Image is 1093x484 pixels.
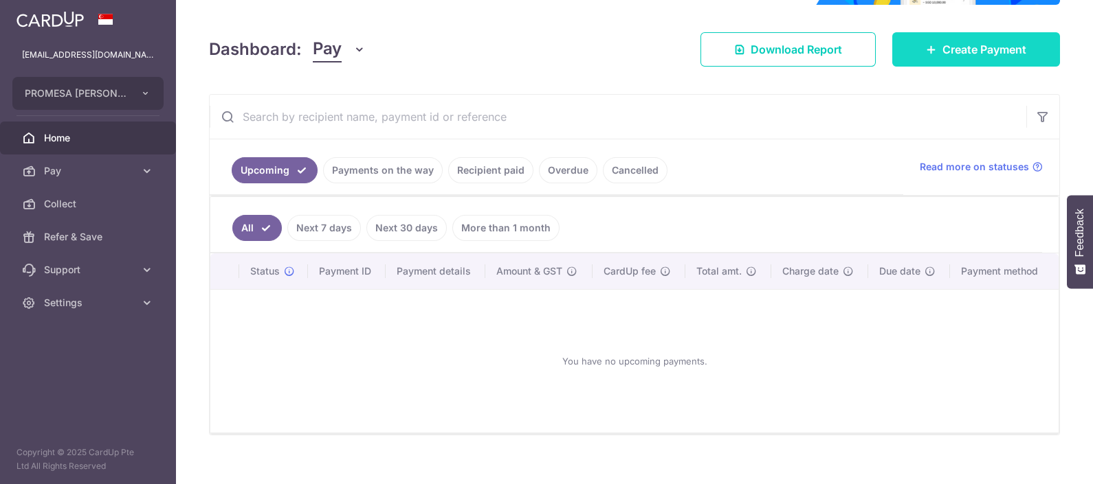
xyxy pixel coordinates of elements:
[12,77,164,110] button: PROMESA [PERSON_NAME] PTE. LTD.
[448,157,533,183] a: Recipient paid
[782,264,839,278] span: Charge date
[44,230,135,244] span: Refer & Save
[366,215,447,241] a: Next 30 days
[920,160,1029,174] span: Read more on statuses
[44,164,135,178] span: Pay
[287,215,361,241] a: Next 7 days
[313,36,366,62] button: Pay
[751,41,842,58] span: Download Report
[603,157,667,183] a: Cancelled
[539,157,597,183] a: Overdue
[604,264,656,278] span: CardUp fee
[942,41,1026,58] span: Create Payment
[232,215,282,241] a: All
[44,197,135,211] span: Collect
[700,32,876,67] a: Download Report
[25,87,126,100] span: PROMESA [PERSON_NAME] PTE. LTD.
[1074,209,1086,257] span: Feedback
[209,37,302,62] h4: Dashboard:
[250,264,280,278] span: Status
[313,36,342,62] span: Pay
[31,10,59,22] span: Help
[44,263,135,277] span: Support
[227,301,1042,422] div: You have no upcoming payments.
[323,157,443,183] a: Payments on the way
[22,48,154,62] p: [EMAIL_ADDRESS][DOMAIN_NAME]
[232,157,318,183] a: Upcoming
[210,95,1026,139] input: Search by recipient name, payment id or reference
[1067,195,1093,288] button: Feedback - Show survey
[44,131,135,145] span: Home
[386,253,486,289] th: Payment details
[496,264,562,278] span: Amount & GST
[16,11,84,27] img: CardUp
[920,160,1043,174] a: Read more on statuses
[696,264,742,278] span: Total amt.
[950,253,1059,289] th: Payment method
[879,264,920,278] span: Due date
[308,253,385,289] th: Payment ID
[44,296,135,310] span: Settings
[892,32,1060,67] a: Create Payment
[452,215,560,241] a: More than 1 month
